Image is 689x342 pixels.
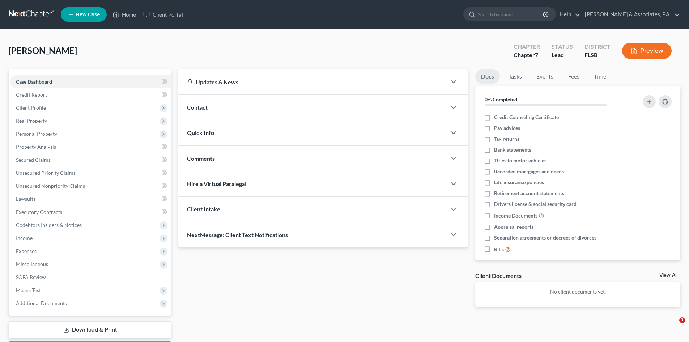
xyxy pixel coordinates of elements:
[16,92,47,98] span: Credit Report
[494,212,537,219] span: Income Documents
[16,157,51,163] span: Secured Claims
[494,114,559,121] span: Credit Counseling Certificate
[494,146,531,153] span: Bank statements
[10,153,171,166] a: Secured Claims
[481,288,675,295] p: No client documents yet.
[16,105,46,111] span: Client Profile
[584,51,611,59] div: FLSB
[581,8,680,21] a: [PERSON_NAME] & Associates, P.A.
[16,261,48,267] span: Miscellaneous
[556,8,580,21] a: Help
[16,196,35,202] span: Lawsuits
[187,155,215,162] span: Comments
[475,69,500,84] a: Docs
[187,231,288,238] span: NextMessage: Client Text Notifications
[187,129,214,136] span: Quick Info
[109,8,140,21] a: Home
[659,273,677,278] a: View All
[494,179,544,186] span: Life insurance policies
[10,88,171,101] a: Credit Report
[494,168,564,175] span: Recorded mortgages and deeds
[664,317,682,335] iframe: Intercom live chat
[16,209,62,215] span: Executory Contracts
[10,206,171,219] a: Executory Contracts
[514,43,540,51] div: Chapter
[494,223,533,231] span: Appraisal reports
[494,234,596,241] span: Separation agreements or decrees of divorces
[140,8,187,21] a: Client Portal
[16,118,47,124] span: Real Property
[494,135,519,143] span: Tax returns
[10,271,171,284] a: SOFA Review
[10,193,171,206] a: Lawsuits
[16,183,85,189] span: Unsecured Nonpriority Claims
[10,180,171,193] a: Unsecured Nonpriority Claims
[531,69,559,84] a: Events
[16,235,33,241] span: Income
[16,248,37,254] span: Expenses
[16,170,76,176] span: Unsecured Priority Claims
[16,131,57,137] span: Personal Property
[494,246,504,253] span: Bills
[584,43,611,51] div: District
[478,8,544,21] input: Search by name...
[16,287,41,293] span: Means Test
[187,180,246,187] span: Hire a Virtual Paralegal
[16,144,56,150] span: Property Analysis
[10,140,171,153] a: Property Analysis
[514,51,540,59] div: Chapter
[10,166,171,180] a: Unsecured Priority Claims
[503,69,528,84] a: Tasks
[494,124,520,132] span: Pay advices
[187,206,220,212] span: Client Intake
[552,51,573,59] div: Lead
[485,96,517,102] strong: 0% Completed
[535,51,538,58] span: 7
[16,300,67,306] span: Additional Documents
[588,69,614,84] a: Timer
[16,274,46,280] span: SOFA Review
[552,43,573,51] div: Status
[475,272,522,279] div: Client Documents
[187,78,438,86] div: Updates & News
[10,75,171,88] a: Case Dashboard
[76,12,100,17] span: New Case
[187,104,208,111] span: Contact
[9,321,171,338] a: Download & Print
[494,157,546,164] span: Titles to motor vehicles
[562,69,585,84] a: Fees
[679,317,685,323] span: 3
[9,45,77,56] span: [PERSON_NAME]
[16,222,82,228] span: Codebtors Insiders & Notices
[494,200,577,208] span: Drivers license & social security card
[494,190,564,197] span: Retirement account statements
[622,43,672,59] button: Preview
[16,79,52,85] span: Case Dashboard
